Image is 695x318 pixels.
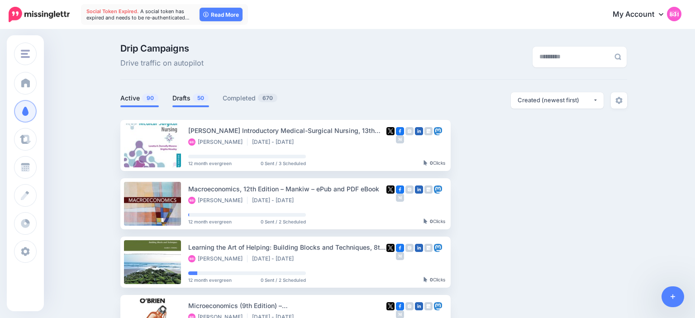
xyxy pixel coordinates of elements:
[261,161,306,166] span: 0 Sent / 3 Scheduled
[518,96,593,104] div: Created (newest first)
[415,127,423,135] img: linkedin-square.png
[430,277,433,282] b: 0
[434,127,442,135] img: mastodon-square.png
[396,135,404,143] img: medium-grey-square.png
[261,219,306,224] span: 0 Sent / 2 Scheduled
[386,127,395,135] img: twitter-square.png
[405,302,414,310] img: instagram-grey-square.png
[424,302,433,310] img: google_business-grey-square.png
[261,278,306,282] span: 0 Sent / 2 Scheduled
[193,94,209,102] span: 50
[188,278,232,282] span: 12 month evergreen
[188,197,248,204] li: [PERSON_NAME]
[430,160,433,166] b: 0
[223,93,278,104] a: Completed670
[172,93,209,104] a: Drafts50
[511,92,604,109] button: Created (newest first)
[396,127,404,135] img: facebook-square.png
[386,252,395,260] img: bluesky-grey-square.png
[424,218,428,224] img: pointer-grey-darker.png
[405,127,414,135] img: instagram-grey-square.png
[396,244,404,252] img: facebook-square.png
[120,93,159,104] a: Active90
[415,185,423,194] img: linkedin-square.png
[424,185,433,194] img: google_business-grey-square.png
[188,242,386,252] div: Learning the Art of Helping: Building Blocks and Techniques, 8th Edition – PDF eBook
[396,252,404,260] img: medium-grey-square.png
[615,97,623,104] img: settings-grey.png
[86,8,190,21] span: A social token has expired and needs to be re-authenticated…
[386,135,395,143] img: bluesky-grey-square.png
[188,255,248,262] li: [PERSON_NAME]
[386,185,395,194] img: twitter-square.png
[434,244,442,252] img: mastodon-square.png
[396,185,404,194] img: facebook-square.png
[424,219,445,224] div: Clicks
[424,127,433,135] img: google_business-grey-square.png
[386,194,395,202] img: bluesky-grey-square.png
[188,138,248,146] li: [PERSON_NAME]
[86,8,139,14] span: Social Token Expired.
[21,50,30,58] img: menu.png
[188,300,386,311] div: Microeconomics (9th Edition) – [PERSON_NAME]/[PERSON_NAME] – eBook
[188,219,232,224] span: 12 month evergreen
[415,244,423,252] img: linkedin-square.png
[252,197,298,204] li: [DATE] - [DATE]
[424,277,445,283] div: Clicks
[424,160,428,166] img: pointer-grey-darker.png
[200,8,243,21] a: Read More
[386,244,395,252] img: twitter-square.png
[188,125,386,136] div: [PERSON_NAME] Introductory Medical-Surgical Nursing, 13th Edition – ePub eBook
[604,4,681,26] a: My Account
[415,302,423,310] img: linkedin-square.png
[424,244,433,252] img: google_business-grey-square.png
[258,94,277,102] span: 670
[424,277,428,282] img: pointer-grey-darker.png
[424,161,445,166] div: Clicks
[120,44,204,53] span: Drip Campaigns
[120,57,204,69] span: Drive traffic on autopilot
[386,302,395,310] img: twitter-square.png
[614,53,621,60] img: search-grey-6.png
[434,302,442,310] img: mastodon-square.png
[188,184,386,194] div: Macroeconomics, 12th Edition – Mankiw – ePub and PDF eBook
[430,218,433,224] b: 0
[188,161,232,166] span: 12 month evergreen
[9,7,70,22] img: Missinglettr
[142,94,158,102] span: 90
[405,185,414,194] img: instagram-grey-square.png
[405,244,414,252] img: instagram-grey-square.png
[396,194,404,202] img: medium-grey-square.png
[434,185,442,194] img: mastodon-square.png
[252,138,298,146] li: [DATE] - [DATE]
[252,255,298,262] li: [DATE] - [DATE]
[396,302,404,310] img: facebook-square.png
